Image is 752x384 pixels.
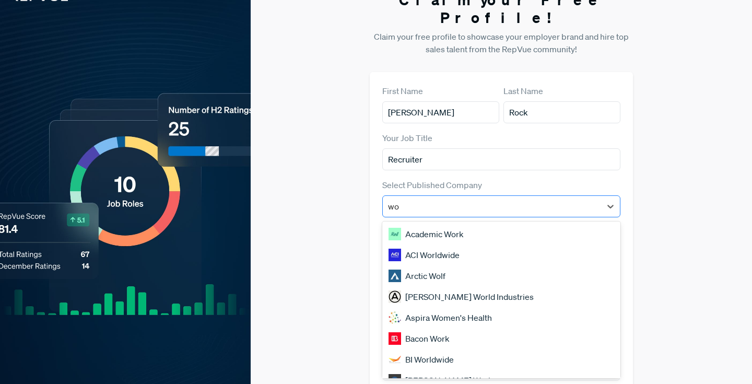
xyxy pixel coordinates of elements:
div: Academic Work [382,224,620,245]
p: Claim your free profile to showcase your employer brand and hire top sales talent from the RepVue... [370,30,633,55]
div: Bacon Work [382,328,620,349]
div: BI Worldwide [382,349,620,370]
input: First Name [382,101,499,123]
img: Academic Work [389,228,401,240]
img: Bacon Work [389,332,401,345]
input: Last Name [503,101,620,123]
label: Last Name [503,85,543,97]
img: BI Worldwide [389,353,401,366]
label: Your Job Title [382,132,432,144]
img: Armstrong World Industries [389,290,401,303]
div: Arctic Wolf [382,265,620,286]
div: Aspira Women's Health [382,307,620,328]
div: ACI Worldwide [382,245,620,265]
label: First Name [382,85,423,97]
label: Select Published Company [382,179,482,191]
img: Aspira Women's Health [389,311,401,324]
div: [PERSON_NAME] World Industries [382,286,620,307]
input: Title [382,148,620,170]
img: ACI Worldwide [389,249,401,261]
img: Arctic Wolf [389,270,401,282]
